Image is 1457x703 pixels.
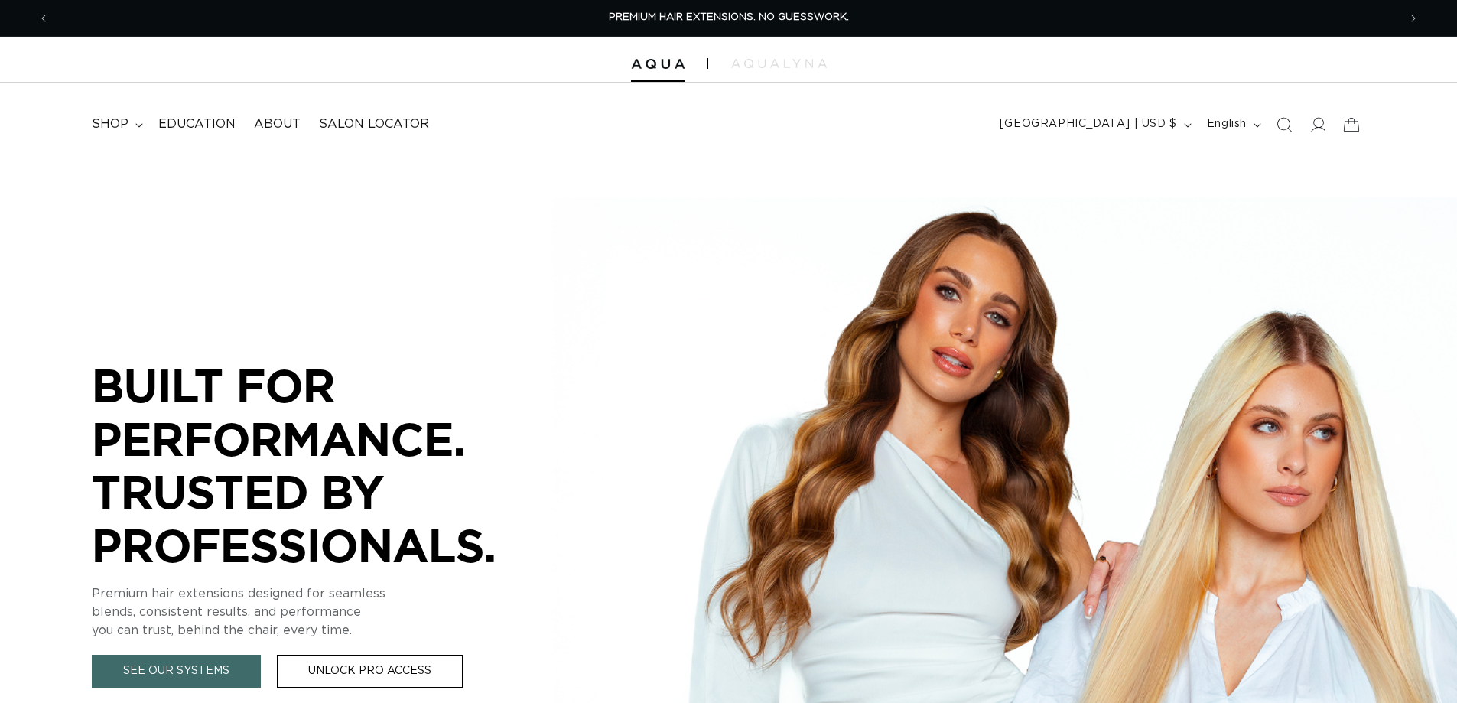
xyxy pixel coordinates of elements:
[92,584,551,640] p: Premium hair extensions designed for seamless blends, consistent results, and performance you can...
[158,116,236,132] span: Education
[1000,116,1177,132] span: [GEOGRAPHIC_DATA] | USD $
[310,107,438,142] a: Salon Locator
[1198,110,1267,139] button: English
[245,107,310,142] a: About
[92,359,551,571] p: BUILT FOR PERFORMANCE. TRUSTED BY PROFESSIONALS.
[92,655,261,688] a: See Our Systems
[149,107,245,142] a: Education
[92,116,128,132] span: shop
[319,116,429,132] span: Salon Locator
[27,4,60,33] button: Previous announcement
[83,107,149,142] summary: shop
[1267,108,1301,142] summary: Search
[731,59,827,68] img: aqualyna.com
[1397,4,1430,33] button: Next announcement
[254,116,301,132] span: About
[990,110,1198,139] button: [GEOGRAPHIC_DATA] | USD $
[277,655,463,688] a: Unlock Pro Access
[609,12,849,22] span: PREMIUM HAIR EXTENSIONS. NO GUESSWORK.
[1207,116,1247,132] span: English
[631,59,685,70] img: Aqua Hair Extensions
